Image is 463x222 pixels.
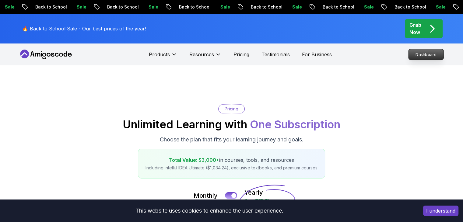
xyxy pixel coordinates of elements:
[160,135,303,144] p: Choose the plan that fits your learning journey and goals.
[146,156,317,164] p: in courses, tools, and resources
[146,165,317,171] p: Including IntelliJ IDEA Ultimate ($1,034.24), exclusive textbooks, and premium courses
[409,21,421,36] p: Grab Now
[149,51,177,63] button: Products
[153,4,195,10] p: Back to School
[22,25,146,32] p: 🔥 Back to School Sale - Our best prices of the year!
[225,4,267,10] p: Back to School
[250,118,340,131] span: One Subscription
[338,4,358,10] p: Sale
[267,4,286,10] p: Sale
[169,157,219,163] span: Total Value: $3,000+
[225,106,238,112] p: Pricing
[408,49,444,60] a: Dashboard
[409,49,444,60] p: Dashboard
[82,4,123,10] p: Back to School
[10,4,51,10] p: Back to School
[51,4,71,10] p: Sale
[261,51,290,58] a: Testimonials
[194,191,218,200] p: Monthly
[302,51,332,58] a: For Business
[410,4,430,10] p: Sale
[149,51,170,58] p: Products
[5,204,414,217] div: This website uses cookies to enhance the user experience.
[233,51,249,58] a: Pricing
[123,4,142,10] p: Sale
[189,51,214,58] p: Resources
[195,4,214,10] p: Sale
[189,51,221,63] button: Resources
[423,206,458,216] button: Accept cookies
[369,4,410,10] p: Back to School
[123,118,340,130] h2: Unlimited Learning with
[297,4,338,10] p: Back to School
